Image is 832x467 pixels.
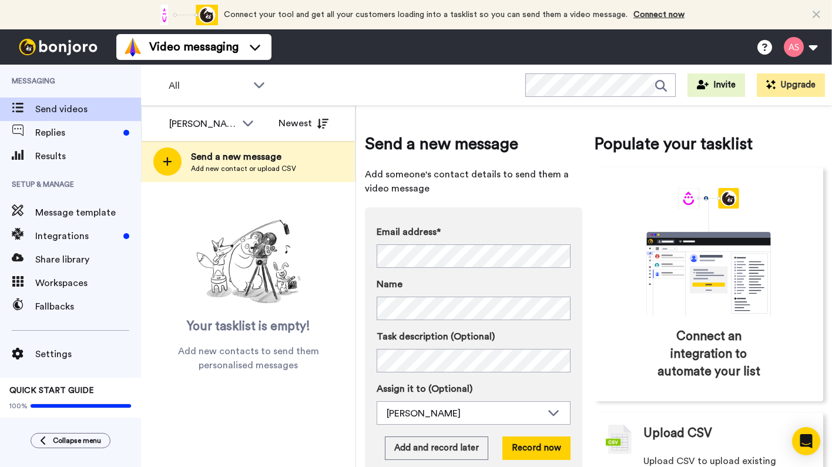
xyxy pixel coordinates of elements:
[270,112,337,135] button: Newest
[387,406,542,421] div: [PERSON_NAME]
[594,132,823,156] span: Populate your tasklist
[123,38,142,56] img: vm-color.svg
[365,167,582,196] span: Add someone's contact details to send them a video message
[35,347,141,361] span: Settings
[35,206,141,220] span: Message template
[53,436,101,445] span: Collapse menu
[687,73,745,97] button: Invite
[502,436,571,460] button: Record now
[14,39,102,55] img: bj-logo-header-white.svg
[9,401,28,411] span: 100%
[606,425,632,454] img: csv-grey.png
[191,164,296,173] span: Add new contact or upload CSV
[224,11,628,19] span: Connect your tool and get all your customers loading into a tasklist so you can send them a video...
[792,427,820,455] div: Open Intercom Messenger
[191,150,296,164] span: Send a new message
[365,132,582,156] span: Send a new message
[149,39,239,55] span: Video messaging
[377,382,571,396] label: Assign it to (Optional)
[35,102,141,116] span: Send videos
[35,300,141,314] span: Fallbacks
[35,253,141,267] span: Share library
[153,5,218,25] div: animation
[757,73,825,97] button: Upgrade
[190,215,307,309] img: ready-set-action.png
[9,387,94,395] span: QUICK START GUIDE
[644,328,773,381] span: Connect an integration to automate your list
[169,79,247,93] span: All
[643,425,712,442] span: Upload CSV
[377,277,402,291] span: Name
[35,126,119,140] span: Replies
[620,188,797,316] div: animation
[35,276,141,290] span: Workspaces
[159,344,338,372] span: Add new contacts to send them personalised messages
[377,225,571,239] label: Email address*
[35,229,119,243] span: Integrations
[377,330,571,344] label: Task description (Optional)
[633,11,685,19] a: Connect now
[187,318,310,335] span: Your tasklist is empty!
[35,149,141,163] span: Results
[169,117,236,131] div: [PERSON_NAME]
[385,436,488,460] button: Add and record later
[31,433,110,448] button: Collapse menu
